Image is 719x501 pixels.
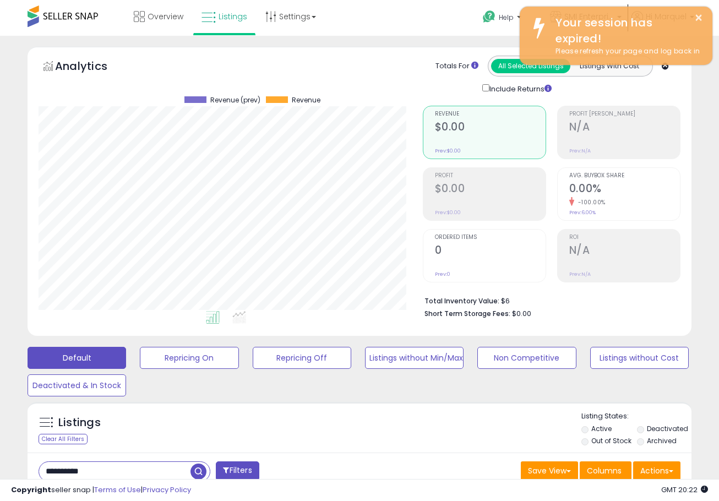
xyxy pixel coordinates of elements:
[512,308,531,319] span: $0.00
[11,484,51,495] strong: Copyright
[482,10,496,24] i: Get Help
[435,173,546,179] span: Profit
[216,461,259,481] button: Filters
[580,461,631,480] button: Columns
[591,436,631,445] label: Out of Stock
[435,111,546,117] span: Revenue
[569,173,680,179] span: Avg. Buybox Share
[569,209,596,216] small: Prev: 6.00%
[569,244,680,259] h2: N/A
[647,424,688,433] label: Deactivated
[435,148,461,154] small: Prev: $0.00
[569,121,680,135] h2: N/A
[435,209,461,216] small: Prev: $0.00
[569,235,680,241] span: ROI
[11,485,191,495] div: seller snap | |
[435,244,546,259] h2: 0
[143,484,191,495] a: Privacy Policy
[148,11,183,22] span: Overview
[587,465,622,476] span: Columns
[424,296,499,306] b: Total Inventory Value:
[28,347,126,369] button: Default
[435,182,546,197] h2: $0.00
[424,293,672,307] li: $6
[499,13,514,22] span: Help
[55,58,129,77] h5: Analytics
[28,374,126,396] button: Deactivated & In Stock
[219,11,247,22] span: Listings
[661,484,708,495] span: 2025-08-11 20:22 GMT
[435,61,478,72] div: Totals For
[435,235,546,241] span: Ordered Items
[591,424,612,433] label: Active
[491,59,570,73] button: All Selected Listings
[435,271,450,277] small: Prev: 0
[94,484,141,495] a: Terms of Use
[569,148,591,154] small: Prev: N/A
[569,111,680,117] span: Profit [PERSON_NAME]
[474,82,565,95] div: Include Returns
[570,59,649,73] button: Listings With Cost
[210,96,260,104] span: Revenue (prev)
[39,434,88,444] div: Clear All Filters
[569,182,680,197] h2: 0.00%
[647,436,677,445] label: Archived
[581,411,691,422] p: Listing States:
[140,347,238,369] button: Repricing On
[474,2,540,36] a: Help
[694,11,703,25] button: ×
[547,15,704,46] div: Your session has expired!
[521,461,578,480] button: Save View
[253,347,351,369] button: Repricing Off
[435,121,546,135] h2: $0.00
[633,461,680,480] button: Actions
[569,271,591,277] small: Prev: N/A
[292,96,320,104] span: Revenue
[424,309,510,318] b: Short Term Storage Fees:
[574,198,606,206] small: -100.00%
[547,46,704,57] div: Please refresh your page and log back in
[477,347,576,369] button: Non Competitive
[365,347,464,369] button: Listings without Min/Max
[58,415,101,431] h5: Listings
[590,347,689,369] button: Listings without Cost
